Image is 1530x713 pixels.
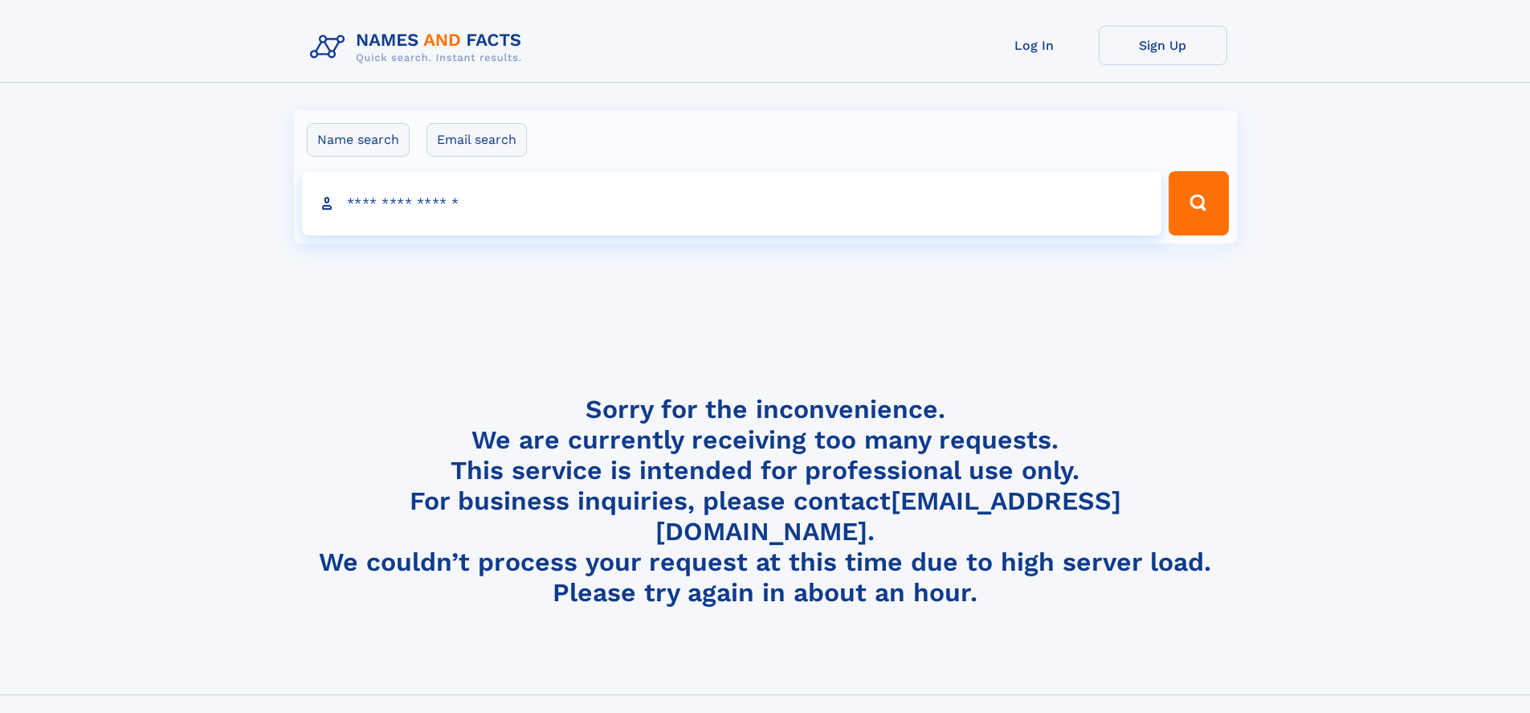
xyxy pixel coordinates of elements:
[426,123,527,157] label: Email search
[304,394,1227,609] h4: Sorry for the inconvenience. We are currently receiving too many requests. This service is intend...
[1169,171,1228,236] button: Search Button
[307,123,410,157] label: Name search
[655,486,1121,547] a: [EMAIL_ADDRESS][DOMAIN_NAME]
[970,26,1099,65] a: Log In
[1099,26,1227,65] a: Sign Up
[304,26,535,69] img: Logo Names and Facts
[302,171,1162,236] input: search input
